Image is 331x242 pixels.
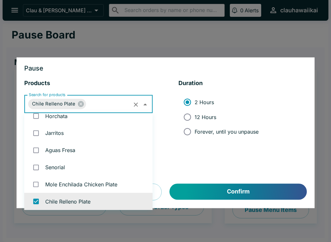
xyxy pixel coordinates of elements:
li: Aguas Fresa [24,142,153,159]
label: Search for products [29,92,65,98]
li: Senorial [24,159,153,176]
h5: Products [24,80,153,87]
span: 2 Hours [195,99,214,105]
button: Confirm [170,184,307,200]
span: Forever, until you unpause [195,128,259,135]
button: Clear [131,100,141,110]
li: Jarritos [24,125,153,142]
h3: Pause [24,65,307,72]
li: Chile Relleno Plate [24,193,153,210]
span: Chile Relleno Plate [28,100,79,108]
li: Horchata [24,107,153,125]
li: Mole Enchilada Chicken Plate [24,176,153,193]
div: Chile Relleno Plate [28,99,86,109]
button: Close [140,100,150,110]
span: 12 Hours [195,114,216,120]
h5: Duration [178,80,307,87]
